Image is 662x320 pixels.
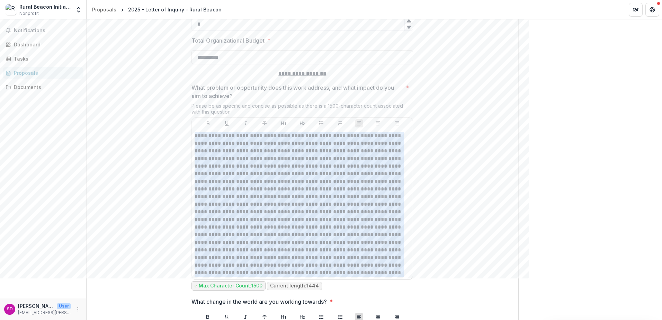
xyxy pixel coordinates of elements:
a: Proposals [3,67,83,79]
a: Documents [3,81,83,93]
p: Current length: 1444 [270,283,319,289]
button: More [74,305,82,313]
button: Notifications [3,25,83,36]
button: Strike [260,119,269,127]
button: Get Help [645,3,659,17]
p: Max Character Count: 1500 [199,283,262,289]
div: Rural Beacon Initiative [19,3,71,10]
a: Proposals [89,5,119,15]
button: Open entity switcher [74,3,83,17]
div: Dashboard [14,41,78,48]
button: Partners [629,3,643,17]
div: Proposals [14,69,78,77]
button: Align Center [374,119,382,127]
button: Bold [204,119,212,127]
button: Bullet List [317,119,325,127]
button: Underline [223,119,231,127]
div: Tasks [14,55,78,62]
div: 2025 - Letter of Inquiry - Rural Beacon [128,6,222,13]
button: Align Right [393,119,401,127]
div: Documents [14,83,78,91]
p: What change in the world are you working towards? [191,297,327,306]
button: Heading 1 [279,119,288,127]
span: Nonprofit [19,10,39,17]
a: Dashboard [3,39,83,50]
a: Tasks [3,53,83,64]
button: Ordered List [336,119,344,127]
button: Align Left [355,119,363,127]
p: What problem or opportunity does this work address, and what impact do you aim to achieve? [191,83,403,100]
div: Please be as specific and concise as possible as there is a 1500-character count associated with ... [191,103,413,117]
img: Rural Beacon Initiative [6,4,17,15]
p: [EMAIL_ADDRESS][PERSON_NAME][DOMAIN_NAME] [18,310,71,316]
button: Italicize [242,119,250,127]
button: Heading 2 [298,119,306,127]
p: [PERSON_NAME] [18,302,54,310]
p: Total Organizational Budget [191,36,265,45]
div: Stu Dalheim [7,307,13,311]
p: User [57,303,71,309]
span: Notifications [14,28,81,34]
div: Proposals [92,6,116,13]
nav: breadcrumb [89,5,224,15]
